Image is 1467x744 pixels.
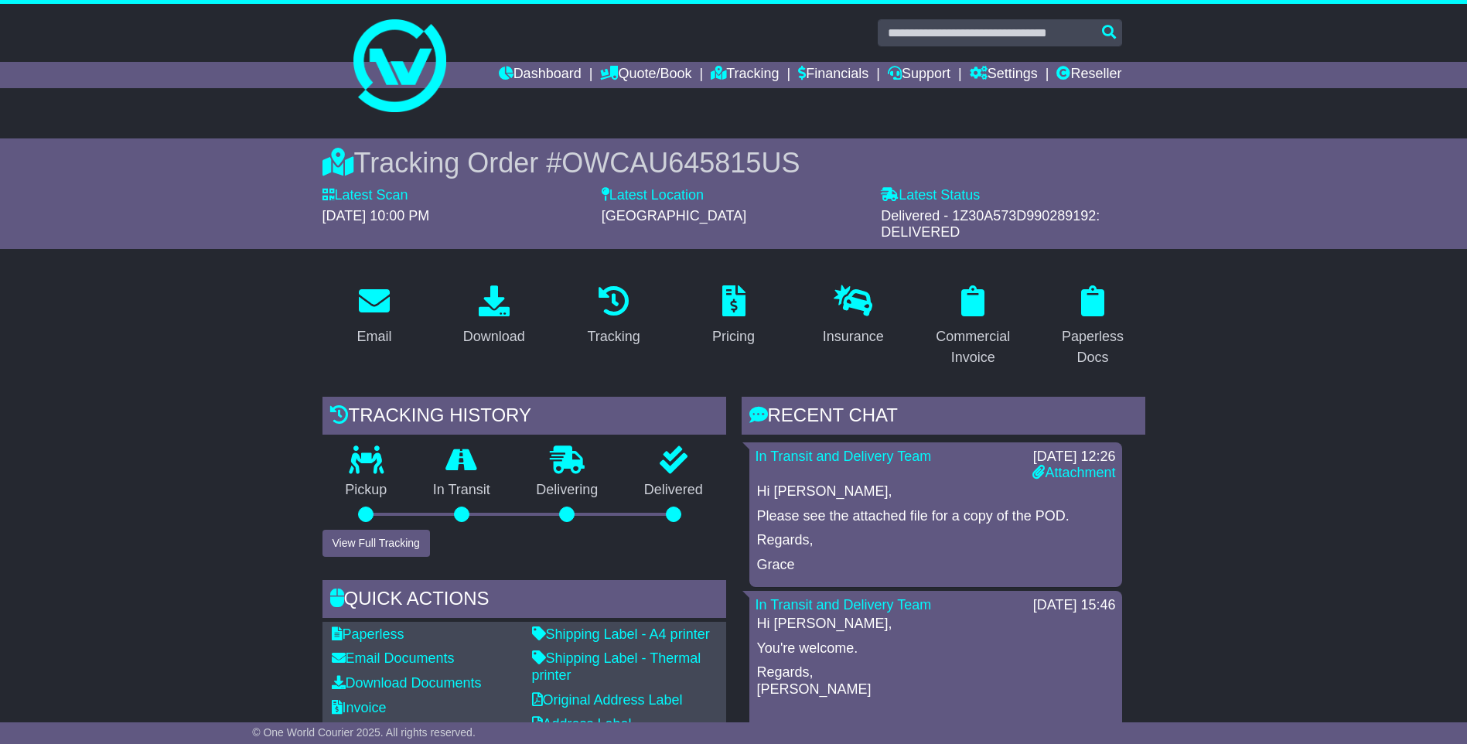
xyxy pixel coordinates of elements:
[532,716,632,732] a: Address Label
[532,650,701,683] a: Shipping Label - Thermal printer
[621,482,726,499] p: Delivered
[463,326,525,347] div: Download
[881,208,1100,241] span: Delivered - 1Z30A573D990289192: DELIVERED
[322,397,726,439] div: Tracking history
[881,187,980,204] label: Latest Status
[322,482,411,499] p: Pickup
[499,62,582,88] a: Dashboard
[602,208,746,224] span: [GEOGRAPHIC_DATA]
[1051,326,1135,368] div: Paperless Docs
[757,483,1114,500] p: Hi [PERSON_NAME],
[332,675,482,691] a: Download Documents
[757,640,1114,657] p: You're welcome.
[813,280,894,353] a: Insurance
[757,508,1114,525] p: Please see the attached file for a copy of the POD.
[322,580,726,622] div: Quick Actions
[322,146,1145,179] div: Tracking Order #
[970,62,1038,88] a: Settings
[798,62,868,88] a: Financials
[332,700,387,715] a: Invoice
[921,280,1025,374] a: Commercial Invoice
[757,616,1114,633] p: Hi [PERSON_NAME],
[757,664,1114,698] p: Regards, [PERSON_NAME]
[577,280,650,353] a: Tracking
[1056,62,1121,88] a: Reseller
[823,326,884,347] div: Insurance
[1032,465,1115,480] a: Attachment
[346,280,401,353] a: Email
[513,482,622,499] p: Delivering
[587,326,640,347] div: Tracking
[532,692,683,708] a: Original Address Label
[1033,597,1116,614] div: [DATE] 15:46
[756,597,932,613] a: In Transit and Delivery Team
[332,626,404,642] a: Paperless
[888,62,950,88] a: Support
[322,208,430,224] span: [DATE] 10:00 PM
[711,62,779,88] a: Tracking
[931,326,1015,368] div: Commercial Invoice
[252,726,476,739] span: © One World Courier 2025. All rights reserved.
[757,532,1114,549] p: Regards,
[357,326,391,347] div: Email
[742,397,1145,439] div: RECENT CHAT
[561,147,800,179] span: OWCAU645815US
[712,326,755,347] div: Pricing
[600,62,691,88] a: Quote/Book
[757,557,1114,574] p: Grace
[702,280,765,353] a: Pricing
[453,280,535,353] a: Download
[410,482,513,499] p: In Transit
[322,530,430,557] button: View Full Tracking
[1032,449,1115,466] div: [DATE] 12:26
[1041,280,1145,374] a: Paperless Docs
[332,650,455,666] a: Email Documents
[756,449,932,464] a: In Transit and Delivery Team
[322,187,408,204] label: Latest Scan
[532,626,710,642] a: Shipping Label - A4 printer
[602,187,704,204] label: Latest Location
